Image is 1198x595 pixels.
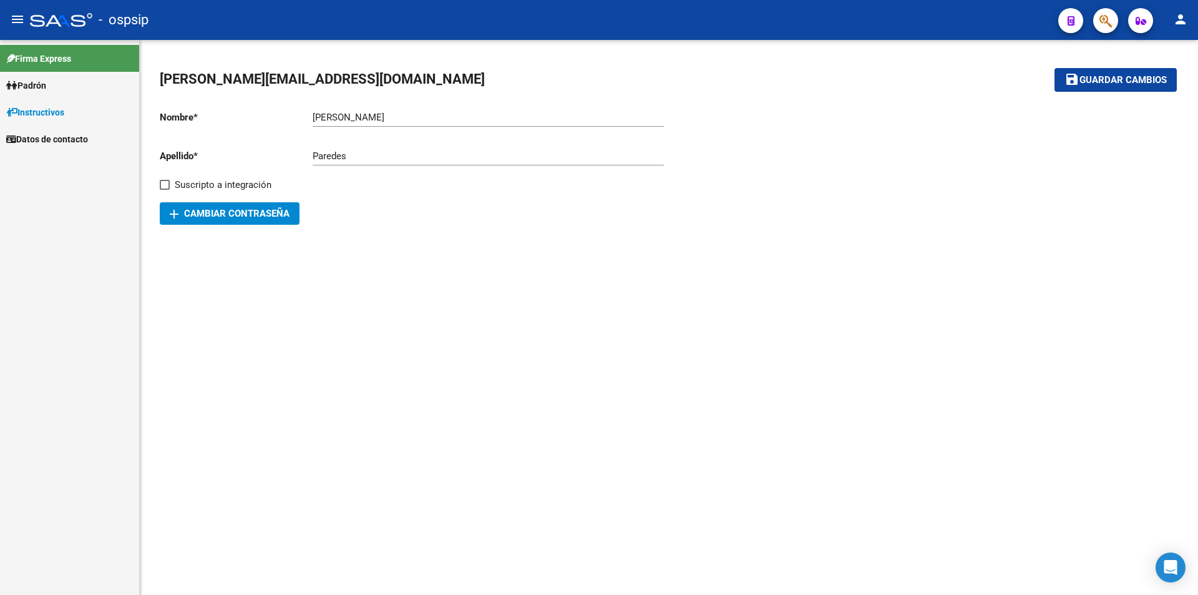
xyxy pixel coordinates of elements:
p: Nombre [160,111,313,124]
span: [PERSON_NAME][EMAIL_ADDRESS][DOMAIN_NAME] [160,71,485,87]
p: Apellido [160,149,313,163]
mat-icon: person [1173,12,1188,27]
button: Guardar cambios [1054,68,1177,91]
span: Cambiar Contraseña [170,208,290,219]
span: Guardar cambios [1079,75,1167,86]
mat-icon: add [167,207,182,222]
span: Datos de contacto [6,132,88,146]
button: Cambiar Contraseña [160,202,299,225]
span: Firma Express [6,52,71,66]
div: Open Intercom Messenger [1156,553,1186,583]
span: Padrón [6,79,46,92]
span: - ospsip [99,6,149,34]
mat-icon: menu [10,12,25,27]
span: Instructivos [6,106,64,119]
mat-icon: save [1064,72,1079,87]
span: Suscripto a integración [175,177,271,192]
